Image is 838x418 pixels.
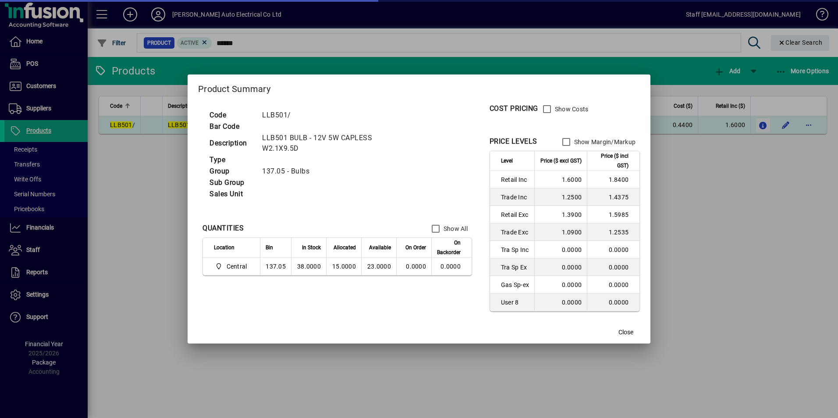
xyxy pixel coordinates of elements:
[534,188,587,206] td: 1.2500
[534,171,587,188] td: 1.6000
[501,280,529,289] span: Gas Sp-ex
[258,166,417,177] td: 137.05 - Bulbs
[490,136,537,147] div: PRICE LEVELS
[227,262,247,271] span: Central
[553,105,589,113] label: Show Costs
[534,276,587,294] td: 0.0000
[431,258,472,275] td: 0.0000
[202,223,244,234] div: QUANTITIES
[587,259,639,276] td: 0.0000
[214,243,234,252] span: Location
[587,206,639,223] td: 1.5985
[205,110,258,121] td: Code
[205,154,258,166] td: Type
[326,258,361,275] td: 15.0000
[205,121,258,132] td: Bar Code
[501,245,529,254] span: Tra Sp Inc
[369,243,391,252] span: Available
[501,298,529,307] span: User 8
[572,138,636,146] label: Show Margin/Markup
[501,175,529,184] span: Retail Inc
[266,243,273,252] span: Bin
[205,188,258,200] td: Sales Unit
[258,110,417,121] td: LLB501/
[188,74,650,100] h2: Product Summary
[587,171,639,188] td: 1.8400
[587,188,639,206] td: 1.4375
[534,206,587,223] td: 1.3900
[534,241,587,259] td: 0.0000
[501,263,529,272] span: Tra Sp Ex
[612,324,640,340] button: Close
[406,263,426,270] span: 0.0000
[437,238,461,257] span: On Backorder
[258,132,417,154] td: LLB501 BULB - 12V 5W CAPLESS W2.1X9.5D
[534,259,587,276] td: 0.0000
[534,294,587,311] td: 0.0000
[593,151,628,170] span: Price ($ incl GST)
[260,258,291,275] td: 137.05
[291,258,326,275] td: 38.0000
[214,261,250,272] span: Central
[540,156,582,166] span: Price ($ excl GST)
[618,328,633,337] span: Close
[205,166,258,177] td: Group
[205,177,258,188] td: Sub Group
[302,243,321,252] span: In Stock
[405,243,426,252] span: On Order
[501,228,529,237] span: Trade Exc
[361,258,396,275] td: 23.0000
[501,210,529,219] span: Retail Exc
[587,223,639,241] td: 1.2535
[501,193,529,202] span: Trade Inc
[490,103,538,114] div: COST PRICING
[334,243,356,252] span: Allocated
[501,156,513,166] span: Level
[587,294,639,311] td: 0.0000
[534,223,587,241] td: 1.0900
[442,224,468,233] label: Show All
[205,132,258,154] td: Description
[587,241,639,259] td: 0.0000
[587,276,639,294] td: 0.0000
